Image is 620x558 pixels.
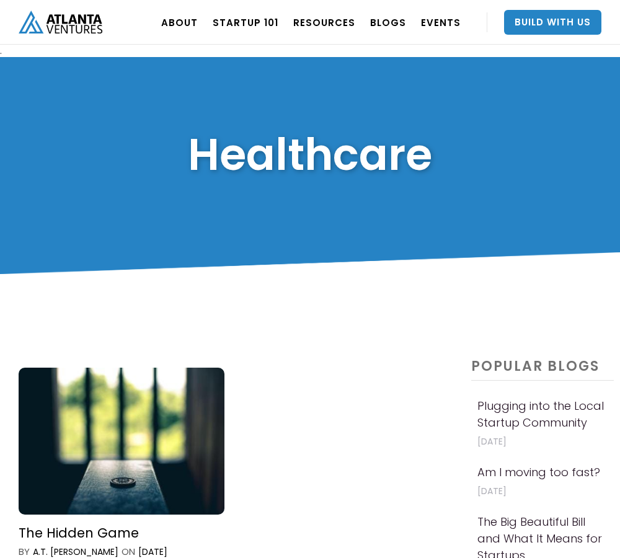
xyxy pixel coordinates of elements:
a: Am I moving too fast?[DATE] [471,459,606,505]
a: Plugging into the Local Startup Community[DATE] [471,393,614,456]
div: [DATE] [138,546,167,558]
p: [DATE] [477,434,608,449]
h4: popular BLOGS [471,359,614,381]
a: Build With Us [504,10,601,35]
h4: Plugging into the Local Startup Community [477,397,608,431]
a: Startup 101 [213,5,278,40]
a: EVENTS [421,5,461,40]
a: BLOGS [370,5,406,40]
div: by [19,546,30,558]
div: The Hidden Game [19,525,224,541]
div: A.T. [PERSON_NAME] [33,546,118,558]
p: [DATE] [477,484,600,499]
a: RESOURCES [293,5,355,40]
h4: Am I moving too fast? [477,464,600,480]
div: ON [122,546,135,558]
a: ABOUT [161,5,198,40]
